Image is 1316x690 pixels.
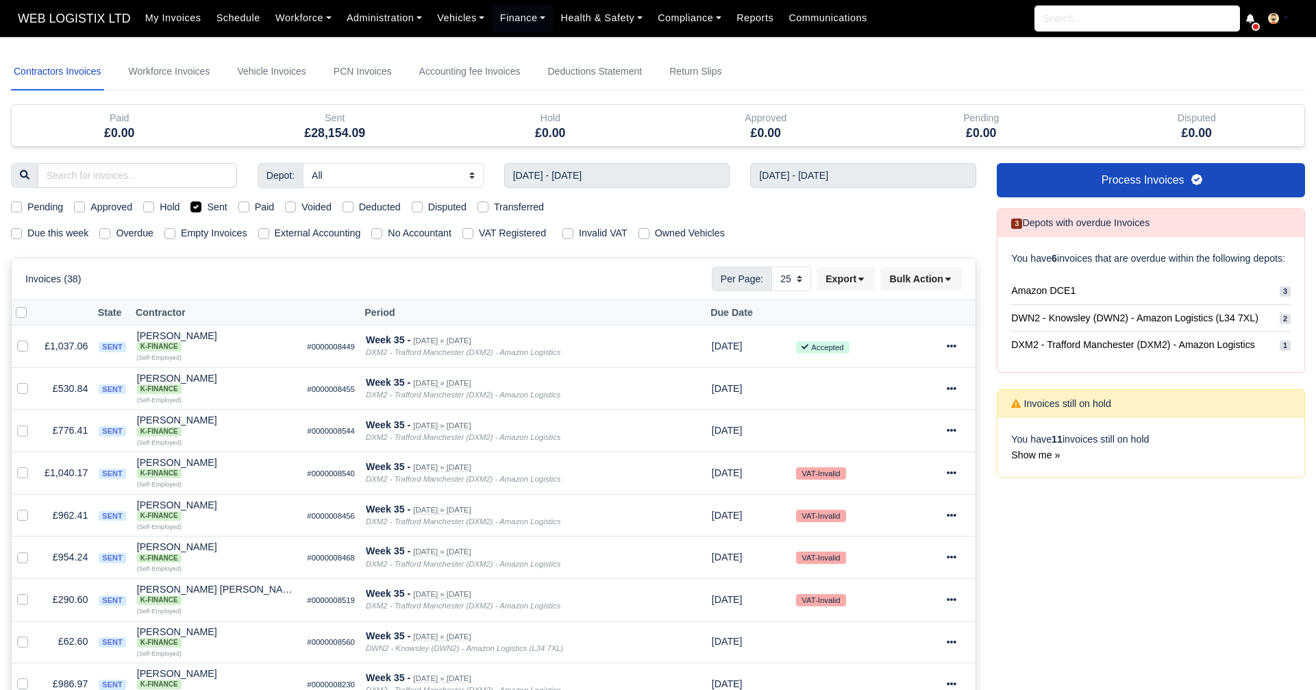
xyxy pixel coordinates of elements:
small: [DATE] » [DATE] [413,421,471,430]
input: Search... [1034,5,1240,32]
div: [PERSON_NAME] [137,415,297,436]
small: #0000008560 [307,638,355,646]
h5: £0.00 [453,126,648,140]
a: My Invoices [138,5,209,32]
span: K-Finance [137,638,182,648]
i: DXM2 - Trafford Manchester (DXM2) - Amazon Logistics [366,602,560,610]
a: Return Slips [667,53,724,90]
strong: Week 35 - [366,461,410,472]
div: Disputed [1100,110,1295,126]
small: [DATE] » [DATE] [413,547,471,556]
small: Accepted [796,341,849,354]
label: Approved [90,199,132,215]
div: Approved [669,110,864,126]
span: Per Page: [712,267,772,291]
strong: Week 35 - [366,504,410,515]
span: sent [99,342,125,352]
a: Compliance [650,5,729,32]
i: DWN2 - Knowsley (DWN2) - Amazon Logistics (L34 7XL) [366,644,563,652]
small: (Self-Employed) [137,608,182,615]
strong: 6 [1052,253,1057,264]
input: Start week... [504,163,730,188]
a: Health & Safety [553,5,650,32]
span: 2 [1280,314,1291,324]
th: Period [360,300,706,325]
i: DXM2 - Trafford Manchester (DXM2) - Amazon Logistics [366,475,560,483]
strong: Week 35 - [366,630,410,641]
small: #0000008449 [307,343,355,351]
label: Deducted [359,199,401,215]
a: Finance [493,5,554,32]
a: DWN2 - Knowsley (DWN2) - Amazon Logistics (L34 7XL) 2 [1011,305,1291,332]
label: Hold [160,199,179,215]
th: Due Date [706,300,791,325]
span: K-Finance [137,595,182,605]
a: Accounting fee Invoices [417,53,523,90]
h5: £0.00 [22,126,217,140]
small: VAT-Invalid [796,467,845,480]
span: Amazon DCE1 [1011,283,1076,299]
strong: Week 35 - [366,545,410,556]
a: Show me » [1011,449,1060,460]
h6: Depots with overdue Invoices [1011,217,1150,229]
i: DXM2 - Trafford Manchester (DXM2) - Amazon Logistics [366,391,560,399]
input: Search for invoices... [38,163,237,188]
h5: £0.00 [884,126,1079,140]
span: K-Finance [137,342,182,352]
a: Workforce [268,5,339,32]
span: DXM2 - Trafford Manchester (DXM2) - Amazon Logistics [1011,337,1255,353]
div: [PERSON_NAME] K-Finance [137,331,297,352]
span: 3 days from now [712,425,743,436]
small: [DATE] » [DATE] [413,632,471,641]
td: £1,037.06 [39,325,93,368]
td: £954.24 [39,537,93,579]
label: Sent [207,199,227,215]
div: Pending [884,110,1079,126]
a: Reports [729,5,781,32]
span: 3 [1011,219,1022,229]
small: VAT-Invalid [796,510,845,522]
span: K-Finance [137,469,182,478]
small: #0000008456 [307,512,355,520]
label: Voided [301,199,332,215]
div: [PERSON_NAME] [137,458,297,478]
strong: Week 35 - [366,377,410,388]
strong: 11 [1052,434,1063,445]
strong: Week 35 - [366,588,410,599]
small: #0000008544 [307,427,355,435]
span: sent [99,595,125,606]
small: (Self-Employed) [137,354,182,361]
i: DXM2 - Trafford Manchester (DXM2) - Amazon Logistics [366,560,560,568]
small: #0000008230 [307,680,355,689]
a: Communications [781,5,875,32]
td: £530.84 [39,367,93,410]
label: External Accounting [275,225,361,241]
small: [DATE] » [DATE] [413,379,471,388]
label: Transferred [494,199,544,215]
div: Pending [873,105,1089,146]
div: [PERSON_NAME] [137,627,297,648]
a: Vehicle Invoices [234,53,308,90]
div: [PERSON_NAME] [137,500,297,521]
div: [PERSON_NAME] K-Finance [137,542,297,563]
div: Paid [22,110,217,126]
small: (Self-Employed) [137,439,182,446]
label: Empty Invoices [181,225,247,241]
strong: Week 35 - [366,334,410,345]
small: #0000008468 [307,554,355,562]
small: (Self-Employed) [137,481,182,488]
div: Disputed [1089,105,1305,146]
a: DXM2 - Trafford Manchester (DXM2) - Amazon Logistics 1 [1011,332,1291,358]
button: Export [817,267,875,291]
span: K-Finance [137,680,182,689]
small: VAT-Invalid [796,552,845,564]
span: Depot: [258,163,303,188]
small: [DATE] » [DATE] [413,674,471,683]
h5: £28,154.09 [238,126,433,140]
span: sent [99,637,125,648]
small: #0000008540 [307,469,355,478]
span: sent [99,426,125,436]
label: Disputed [428,199,467,215]
label: Paid [255,199,275,215]
a: Deductions Statement [545,53,645,90]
